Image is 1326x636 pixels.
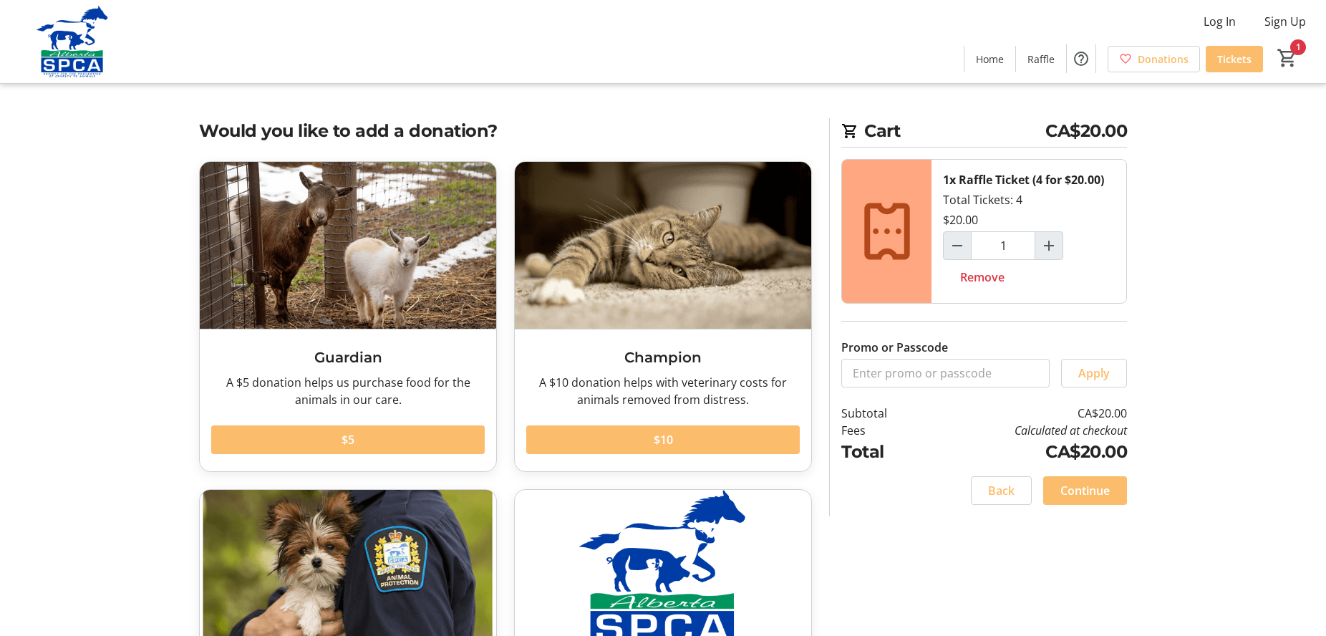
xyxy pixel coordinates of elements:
[943,171,1104,188] div: 1x Raffle Ticket (4 for $20.00)
[1253,10,1317,33] button: Sign Up
[342,431,354,448] span: $5
[1217,52,1252,67] span: Tickets
[943,211,978,228] div: $20.00
[841,405,924,422] td: Subtotal
[924,405,1127,422] td: CA$20.00
[1138,52,1189,67] span: Donations
[1078,365,1110,382] span: Apply
[1061,359,1127,387] button: Apply
[1206,46,1263,72] a: Tickets
[976,52,1004,67] span: Home
[964,46,1015,72] a: Home
[841,118,1127,148] h2: Cart
[1045,118,1127,144] span: CA$20.00
[924,422,1127,439] td: Calculated at checkout
[200,162,496,329] img: Guardian
[1204,13,1236,30] span: Log In
[1264,13,1306,30] span: Sign Up
[211,374,485,408] div: A $5 donation helps us purchase food for the animals in our care.
[211,425,485,454] button: $5
[1043,476,1127,505] button: Continue
[1060,482,1110,499] span: Continue
[211,347,485,368] h3: Guardian
[1027,52,1055,67] span: Raffle
[841,439,924,465] td: Total
[841,339,948,356] label: Promo or Passcode
[526,347,800,368] h3: Champion
[1067,44,1095,73] button: Help
[199,118,812,144] h2: Would you like to add a donation?
[1016,46,1066,72] a: Raffle
[931,160,1126,303] div: Total Tickets: 4
[943,263,1022,291] button: Remove
[924,439,1127,465] td: CA$20.00
[988,482,1015,499] span: Back
[526,374,800,408] div: A $10 donation helps with veterinary costs for animals removed from distress.
[960,269,1005,286] span: Remove
[841,359,1050,387] input: Enter promo or passcode
[971,476,1032,505] button: Back
[1274,45,1300,71] button: Cart
[1035,232,1063,259] button: Increment by one
[515,162,811,329] img: Champion
[841,422,924,439] td: Fees
[1108,46,1200,72] a: Donations
[1192,10,1247,33] button: Log In
[654,431,673,448] span: $10
[9,6,136,77] img: Alberta SPCA's Logo
[944,232,971,259] button: Decrement by one
[971,231,1035,260] input: Raffle Ticket (4 for $20.00) Quantity
[526,425,800,454] button: $10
